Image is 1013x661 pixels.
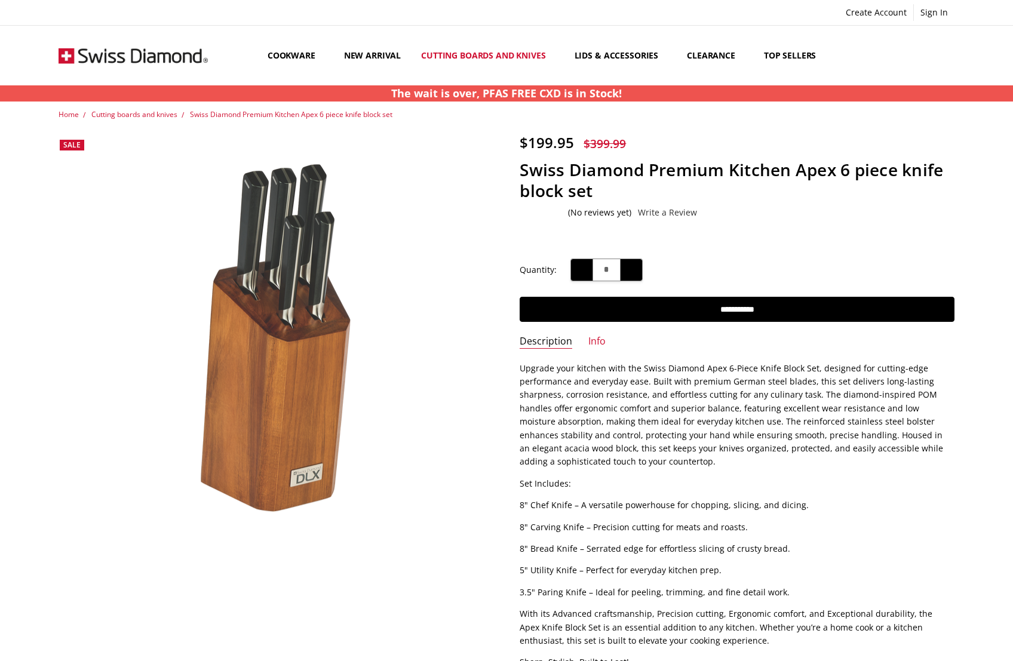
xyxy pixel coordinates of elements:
[95,574,96,575] img: Swiss Diamond Apex knife block side view
[91,574,93,575] img: Swiss Diamond Apex 6 piece knife block set life style image
[334,29,411,82] a: New arrival
[113,574,114,575] img: 8" Chef Knife – A versatile powerhouse for chopping, slicing, and dicing.
[88,574,89,575] img: Swiss Diamond Apex 6 piece knife block set front on image
[520,335,572,349] a: Description
[584,136,626,152] span: $399.99
[520,499,954,512] p: 8" Chef Knife – A versatile powerhouse for chopping, slicing, and dicing.
[63,140,81,150] span: Sale
[91,109,177,119] a: Cutting boards and knives
[102,574,103,575] img: 3.5" Paring Knife – Ideal for peeling, trimming, and fine detail work
[520,564,954,577] p: 5" Utility Knife – Perfect for everyday kitchen prep.
[638,208,697,217] a: Write a Review
[520,477,954,490] p: Set Includes:
[106,574,107,575] img: 5" Utility Knife – Perfect for everyday kitchen prep.
[568,208,631,217] span: (No reviews yet)
[520,362,954,469] p: Upgrade your kitchen with the Swiss Diamond Apex 6-Piece Knife Block Set, designed for cutting-ed...
[149,134,403,568] img: Swiss Diamond Apex 6 piece knife block set
[520,607,954,647] p: With its Advanced craftsmanship, Precision cutting, Ergonomic comfort, and Exceptional durability...
[257,29,334,82] a: Cookware
[411,29,564,82] a: Cutting boards and knives
[914,4,954,21] a: Sign In
[520,521,954,534] p: 8" Carving Knife – Precision cutting for meats and roasts.
[109,574,110,575] img: 8" Carving Knife – Precision cutting for meats and roasts.
[190,109,392,119] a: Swiss Diamond Premium Kitchen Apex 6 piece knife block set
[520,586,954,599] p: 3.5" Paring Knife – Ideal for peeling, trimming, and fine detail work.
[59,134,493,568] a: Swiss Diamond Apex 6 piece knife block set
[59,26,208,85] img: Free Shipping On Every Order
[588,335,606,349] a: Info
[520,263,557,276] label: Quantity:
[84,574,85,575] img: Swiss Diamond Apex 6 piece knife block set
[839,4,913,21] a: Create Account
[754,29,826,82] a: Top Sellers
[677,29,754,82] a: Clearance
[59,109,79,119] a: Home
[116,574,118,575] img: 8" Bread Knife – Serrated edge for effortless slicing of crusty bread
[520,133,574,152] span: $199.95
[564,29,677,82] a: Lids & Accessories
[520,542,954,555] p: 8" Bread Knife – Serrated edge for effortless slicing of crusty bread.
[391,85,622,102] p: The wait is over, PFAS FREE CXD is in Stock!
[520,159,954,201] h1: Swiss Diamond Premium Kitchen Apex 6 piece knife block set
[99,574,100,575] img: Swiss Diamond Apex knife block top down front view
